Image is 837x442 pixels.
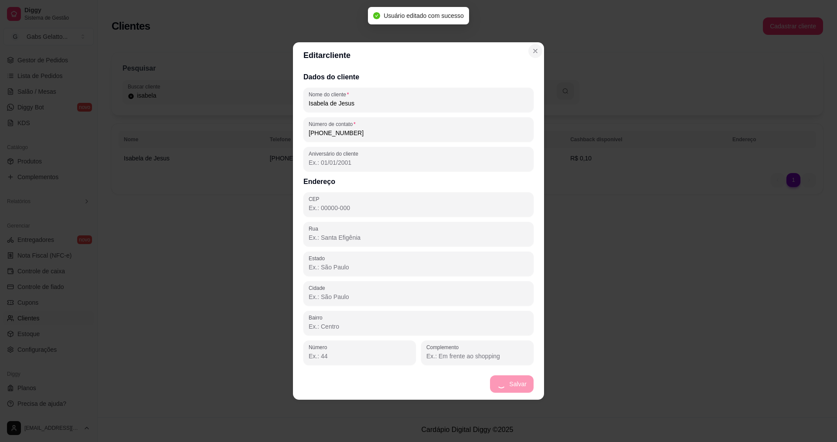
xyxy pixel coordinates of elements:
input: Nome do cliente [309,99,528,108]
label: Número [309,343,330,351]
input: Cidade [309,292,528,301]
label: CEP [309,195,322,203]
label: Nome do cliente [309,91,352,98]
h2: Endereço [303,177,534,187]
input: Complemento [426,352,528,360]
label: Número de contato [309,120,358,128]
label: Estado [309,255,328,262]
label: Rua [309,225,321,232]
input: Número [309,352,411,360]
input: Aniversário do cliente [309,158,528,167]
h2: Dados do cliente [303,72,534,82]
input: Rua [309,233,528,242]
label: Bairro [309,314,326,321]
span: check-circle [373,12,380,19]
label: Cidade [309,284,328,292]
header: Editar cliente [293,42,544,68]
input: Número de contato [309,129,528,137]
input: Estado [309,263,528,272]
span: Usuário editado com sucesso [384,12,464,19]
button: Close [528,44,542,58]
label: Aniversário do cliente [309,150,361,157]
label: Complemento [426,343,462,351]
input: Bairro [309,322,528,331]
input: CEP [309,204,528,212]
